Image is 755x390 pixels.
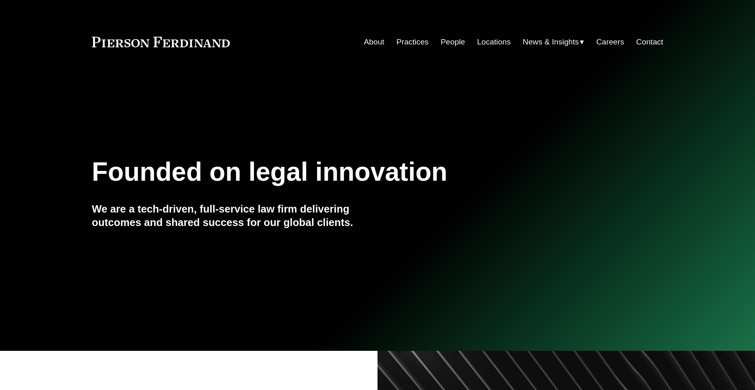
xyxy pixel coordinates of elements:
a: People [441,34,465,50]
a: About [364,34,384,50]
a: Contact [636,34,663,50]
a: Practices [396,34,429,50]
span: News & Insights [523,35,579,49]
h1: Founded on legal innovation [92,157,568,187]
a: folder dropdown [523,34,584,50]
a: Locations [477,34,511,50]
a: Careers [596,34,624,50]
h4: We are a tech-driven, full-service law firm delivering outcomes and shared success for our global... [92,202,377,229]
